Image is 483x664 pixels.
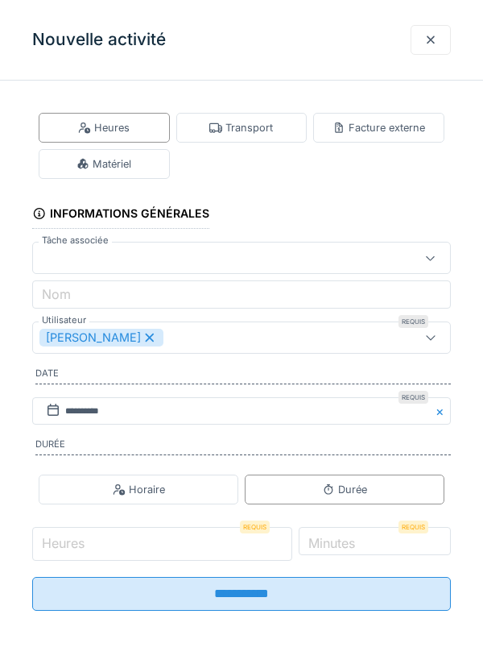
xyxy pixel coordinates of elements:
[39,234,112,247] label: Tâche associée
[78,120,130,135] div: Heures
[305,533,358,553] label: Minutes
[398,391,428,404] div: Requis
[76,156,131,172] div: Matériel
[35,438,451,455] label: Durée
[39,533,88,553] label: Heures
[39,329,163,347] div: [PERSON_NAME]
[39,313,89,327] label: Utilisateur
[433,397,451,425] button: Close
[209,120,273,135] div: Transport
[398,315,428,328] div: Requis
[32,30,166,50] h3: Nouvelle activité
[398,521,428,533] div: Requis
[332,120,425,135] div: Facture externe
[240,521,270,533] div: Requis
[322,482,367,497] div: Durée
[113,482,165,497] div: Horaire
[32,201,209,229] div: Informations générales
[35,367,451,384] label: Date
[39,284,74,304] label: Nom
